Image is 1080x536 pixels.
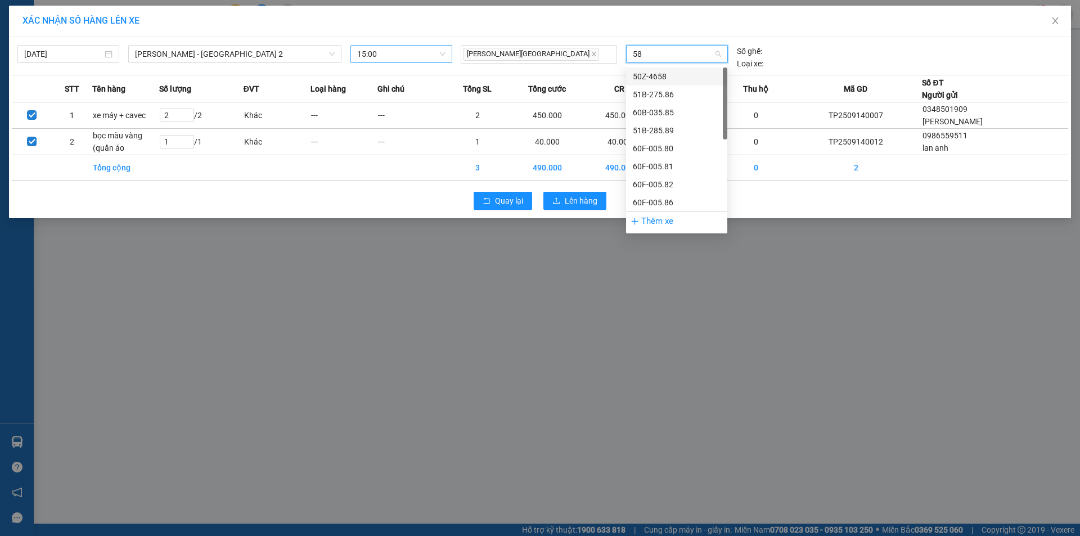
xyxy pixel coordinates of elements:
span: Tổng cước [528,83,566,95]
div: 60F-005.82 [633,178,721,191]
td: / 1 [159,129,244,155]
td: Tổng cộng [92,155,159,181]
span: close [1051,16,1060,25]
button: rollbackQuay lại [474,192,532,210]
span: Nhận: [88,11,115,22]
td: 40.000 [583,129,656,155]
div: Tên hàng: bọc màu vàng (quần áo ( : 1 ) [10,79,164,107]
div: lan anh [10,23,80,37]
div: Quận 10 [88,10,164,23]
div: 51B-285.89 [633,124,721,137]
td: --- [310,129,377,155]
div: 51B-275.86 [633,88,721,101]
td: 2 [790,155,922,181]
td: --- [377,102,444,129]
div: 60F-005.86 [626,193,727,211]
div: Thêm xe [626,211,727,231]
span: Loại hàng [310,83,346,95]
td: TP2509140007 [790,102,922,129]
div: 40.000 [8,59,82,73]
span: ĐVT [244,83,259,95]
span: rollback [483,197,490,206]
div: 50Z-4658 [626,67,727,85]
div: 60B-035.85 [633,106,721,119]
span: upload [552,197,560,206]
span: lan anh [922,143,948,152]
td: 0 [723,129,790,155]
td: 0 [723,155,790,181]
span: down [328,51,335,57]
span: Thu hộ [743,83,768,95]
span: 0348501909 [922,105,967,114]
td: 3 [444,155,511,181]
td: 0 [723,102,790,129]
div: 60B-035.85 [626,103,727,121]
div: TUYỀN [88,23,164,37]
td: 1 [444,129,511,155]
span: 0986559511 [922,131,967,140]
span: Tổng SL [463,83,492,95]
span: STT [65,83,79,95]
span: Số lượng [159,83,191,95]
span: Gửi: [10,11,27,22]
td: TP2509140012 [790,129,922,155]
button: uploadLên hàng [543,192,606,210]
span: Loại xe: [737,57,763,70]
span: plus [631,217,639,226]
span: Quay lại [495,195,523,207]
span: Tên hàng [92,83,125,95]
div: 60F-005.81 [626,157,727,175]
td: 2 [52,129,92,155]
div: 51B-275.86 [626,85,727,103]
div: Số ĐT Người gửi [922,76,958,101]
div: 60F-005.80 [626,139,727,157]
div: 60F-005.80 [633,142,721,155]
input: 14/09/2025 [24,48,102,60]
td: Khác [244,129,310,155]
td: 1 [52,102,92,129]
span: [PERSON_NAME] [922,117,983,126]
button: Close [1039,6,1071,37]
td: xe máy + cavec [92,102,159,129]
div: 50Z-4658 [633,70,721,83]
div: 60F-005.81 [633,160,721,173]
span: Phương Lâm - Sài Gòn 2 [135,46,335,62]
span: Số ghế: [737,45,762,57]
div: 60F-005.86 [633,196,721,209]
span: 15:00 [357,46,445,62]
td: --- [310,102,377,129]
div: 51B-285.89 [626,121,727,139]
td: 490.000 [511,155,584,181]
span: Ghi chú [377,83,404,95]
td: --- [377,129,444,155]
td: 450.000 [583,102,656,129]
span: close [591,51,597,57]
span: CR : [8,60,26,72]
span: XÁC NHẬN SỐ HÀNG LÊN XE [22,15,139,26]
span: CR [614,83,624,95]
td: bọc màu vàng (quần áo [92,129,159,155]
td: 2 [444,102,511,129]
span: Lên hàng [565,195,597,207]
div: 60F-005.82 [626,175,727,193]
td: Khác [244,102,310,129]
td: 450.000 [511,102,584,129]
span: Mã GD [844,83,867,95]
td: 490.000 [583,155,656,181]
td: / 2 [159,102,244,129]
td: 40.000 [511,129,584,155]
div: Trạm 128 [10,10,80,23]
span: [PERSON_NAME][GEOGRAPHIC_DATA] [463,48,598,61]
